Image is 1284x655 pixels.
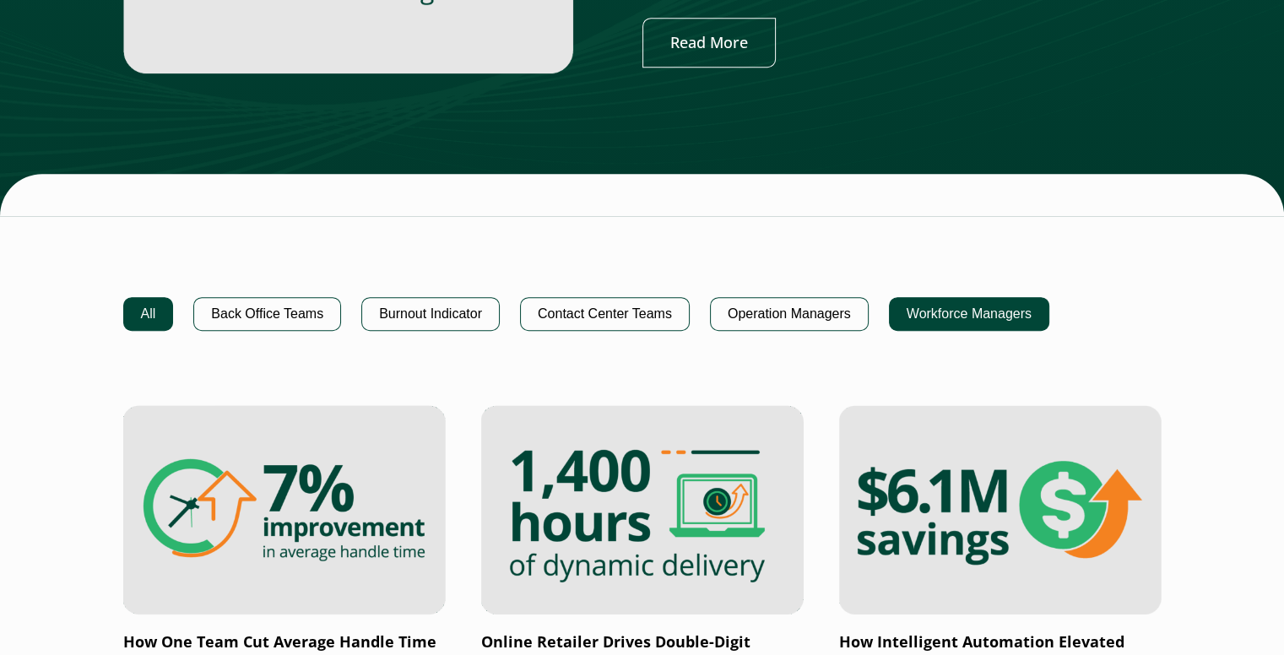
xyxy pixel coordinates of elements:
button: Contact Center Teams [520,297,690,331]
button: All [123,297,174,331]
button: Back Office Teams [193,297,341,331]
a: Read More [642,18,776,68]
button: Workforce Managers [889,297,1049,331]
button: Operation Managers [710,297,869,331]
button: Burnout Indicator [361,297,500,331]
